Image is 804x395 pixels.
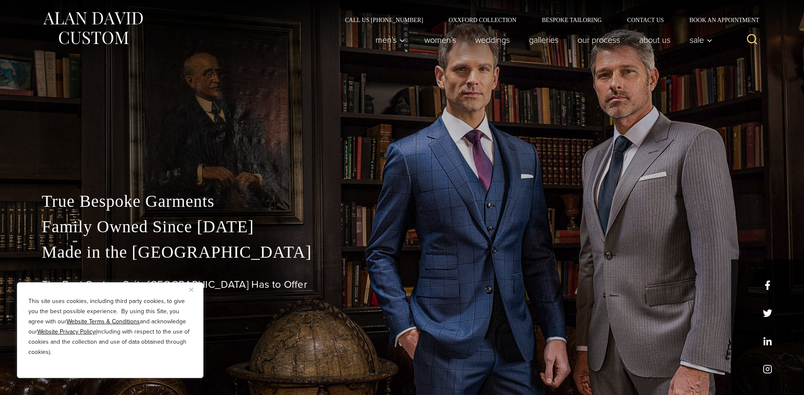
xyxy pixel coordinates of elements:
img: Close [189,288,193,292]
button: View Search Form [742,30,762,50]
a: Website Privacy Policy [37,327,95,336]
a: Website Terms & Conditions [67,317,140,326]
a: Oxxford Collection [436,17,529,23]
a: Our Process [568,31,629,48]
a: About Us [629,31,680,48]
img: Alan David Custom [42,9,144,47]
nav: Secondary Navigation [332,17,762,23]
p: This site uses cookies, including third party cookies, to give you the best possible experience. ... [28,296,192,357]
a: Book an Appointment [676,17,762,23]
span: Men’s [376,36,405,44]
a: weddings [465,31,519,48]
a: Women’s [415,31,465,48]
a: Call Us [PHONE_NUMBER] [332,17,436,23]
nav: Primary Navigation [366,31,717,48]
p: True Bespoke Garments Family Owned Since [DATE] Made in the [GEOGRAPHIC_DATA] [42,189,762,265]
span: Sale [690,36,712,44]
a: Galleries [519,31,568,48]
a: Bespoke Tailoring [529,17,614,23]
a: Contact Us [615,17,677,23]
button: Close [189,284,200,295]
h1: The Best Custom Suits [GEOGRAPHIC_DATA] Has to Offer [42,278,762,291]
